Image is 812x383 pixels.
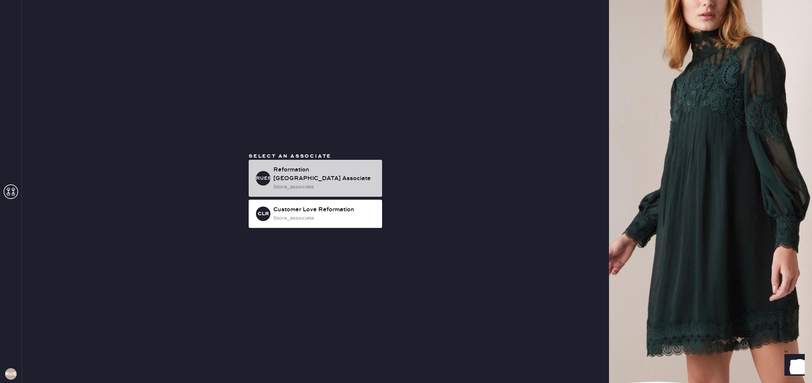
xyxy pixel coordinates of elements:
h3: RUESA [256,176,270,181]
div: Customer Love Reformation [273,205,376,214]
div: store_associate [273,214,376,222]
iframe: Front Chat [778,350,809,382]
h3: RUES [5,371,17,376]
div: Reformation [GEOGRAPHIC_DATA] Associate [273,166,376,183]
div: store_associate [273,183,376,191]
span: Select an associate [249,153,331,159]
h3: CLR [258,211,269,216]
